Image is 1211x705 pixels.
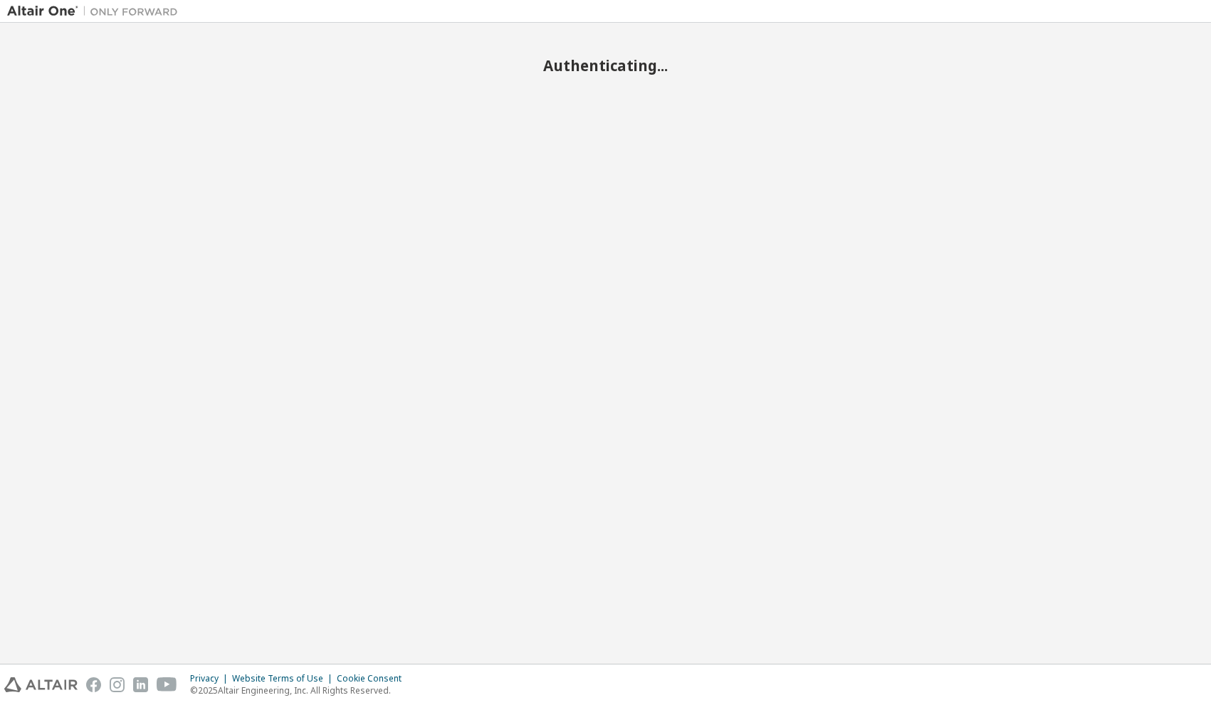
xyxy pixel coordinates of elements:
[190,684,410,696] p: © 2025 Altair Engineering, Inc. All Rights Reserved.
[337,673,410,684] div: Cookie Consent
[110,677,125,692] img: instagram.svg
[4,677,78,692] img: altair_logo.svg
[133,677,148,692] img: linkedin.svg
[86,677,101,692] img: facebook.svg
[7,4,185,18] img: Altair One
[190,673,232,684] div: Privacy
[232,673,337,684] div: Website Terms of Use
[7,56,1204,75] h2: Authenticating...
[157,677,177,692] img: youtube.svg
